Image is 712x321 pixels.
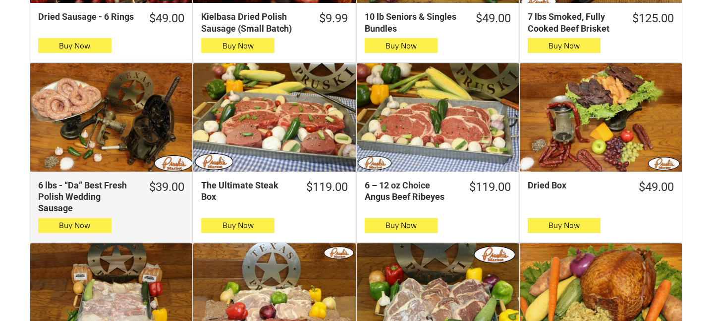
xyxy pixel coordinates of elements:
[476,11,511,26] div: $49.00
[319,11,348,26] div: $9.99
[520,180,682,195] a: $49.00Dried Box
[201,38,274,53] button: Buy Now
[365,180,455,203] div: 6 – 12 oz Choice Angus Beef Ribeyes
[357,180,519,203] a: $119.006 – 12 oz Choice Angus Beef Ribeyes
[222,41,254,50] span: Buy Now
[365,218,438,233] button: Buy Now
[201,180,291,203] div: The Ultimate Steak Box
[222,221,254,230] span: Buy Now
[632,11,674,26] div: $125.00
[30,63,192,171] a: 6 lbs - “Da” Best Fresh Polish Wedding Sausage
[365,11,461,34] div: 10 lb Seniors & Singles Bundles
[528,11,618,34] div: 7 lbs Smoked, Fully Cooked Beef Brisket
[357,63,519,171] a: 6 – 12 oz Choice Angus Beef Ribeyes
[193,63,355,171] a: The Ultimate Steak Box
[357,11,519,34] a: $49.0010 lb Seniors & Singles Bundles
[59,221,90,230] span: Buy Now
[385,41,417,50] span: Buy Now
[59,41,90,50] span: Buy Now
[193,180,355,203] a: $119.00The Ultimate Steak Box
[30,180,192,214] a: $39.006 lbs - “Da” Best Fresh Polish Wedding Sausage
[201,218,274,233] button: Buy Now
[639,180,674,195] div: $49.00
[528,218,601,233] button: Buy Now
[528,38,601,53] button: Buy Now
[306,180,348,195] div: $119.00
[149,180,184,195] div: $39.00
[520,11,682,34] a: $125.007 lbs Smoked, Fully Cooked Beef Brisket
[385,221,417,230] span: Buy Now
[365,38,438,53] button: Buy Now
[528,180,624,191] div: Dried Box
[469,180,511,195] div: $119.00
[38,38,111,53] button: Buy Now
[149,11,184,26] div: $49.00
[548,221,580,230] span: Buy Now
[38,11,135,22] div: Dried Sausage - 6 Rings
[38,218,111,233] button: Buy Now
[520,63,682,171] a: Dried Box
[30,11,192,26] a: $49.00Dried Sausage - 6 Rings
[38,180,135,214] div: 6 lbs - “Da” Best Fresh Polish Wedding Sausage
[201,11,304,34] div: Kielbasa Dried Polish Sausage (Small Batch)
[548,41,580,50] span: Buy Now
[193,11,355,34] a: $9.99Kielbasa Dried Polish Sausage (Small Batch)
